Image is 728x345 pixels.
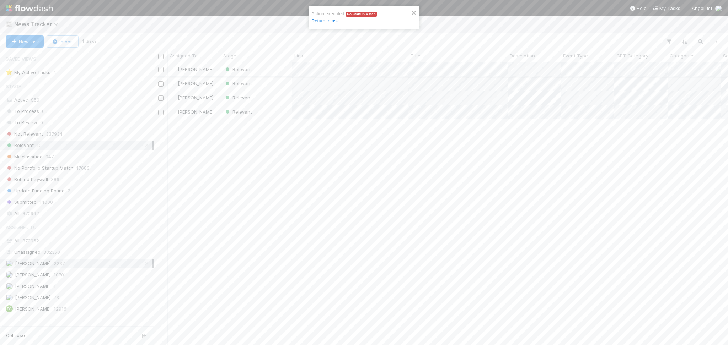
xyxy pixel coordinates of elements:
[43,248,60,257] span: 332370
[224,95,252,100] span: Relevant
[14,21,62,28] span: News Tracker
[158,81,164,87] input: Toggle Row Selected
[6,52,36,66] span: Saved Views
[171,66,214,73] div: [PERSON_NAME]
[171,66,177,72] img: avatar_d8fc9ee4-bd1b-4062-a2a8-84feb2d97839.png
[178,95,214,100] span: [PERSON_NAME]
[652,5,680,11] span: My Tasks
[6,220,37,234] span: Assigned To
[6,152,43,161] span: Misclassified
[178,81,214,86] span: [PERSON_NAME]
[178,109,214,115] span: [PERSON_NAME]
[158,110,164,115] input: Toggle Row Selected
[6,198,37,207] span: Submitted
[158,54,164,59] input: Toggle All Rows Selected
[6,79,21,93] span: Stage
[224,94,252,101] div: Relevant
[46,130,63,138] span: 337934
[15,272,51,278] span: [PERSON_NAME]
[6,248,152,257] div: Unassigned
[54,305,66,313] span: 12916
[6,294,13,301] img: avatar_c3a0099a-786e-4408-a13b-262db10dcd3b.png
[76,164,90,172] span: 17683
[6,118,37,127] span: To Review
[171,108,214,115] div: [PERSON_NAME]
[6,2,53,14] img: logo-inverted-e16ddd16eac7371096b0.svg
[6,305,13,312] div: Tory Griffith
[411,52,421,59] span: Title
[692,5,712,11] span: AngelList
[54,293,59,302] span: 73
[15,306,51,312] span: [PERSON_NAME]
[6,35,44,48] button: NewTask
[670,52,695,59] span: Categories
[6,209,152,218] div: All
[224,66,252,73] div: Relevant
[6,107,39,116] span: To Process
[6,130,43,138] span: Not Relevant
[652,5,680,12] a: My Tasks
[7,307,12,311] span: TG
[53,68,56,77] span: 4
[47,35,79,48] button: Import
[37,141,42,150] span: 10
[171,109,177,115] img: avatar_d8fc9ee4-bd1b-4062-a2a8-84feb2d97839.png
[54,270,66,279] span: 10701
[31,97,39,103] span: 959
[170,52,198,59] span: Assigned To
[224,81,252,86] span: Relevant
[158,67,164,72] input: Toggle Row Selected
[6,69,13,75] span: ⭐
[510,52,535,59] span: Description
[51,175,59,184] span: 386
[22,238,39,243] span: 370962
[224,80,252,87] div: Relevant
[42,107,45,116] span: 0
[6,95,152,104] div: Active
[6,186,65,195] span: Update Funding Round
[224,108,252,115] div: Relevant
[224,66,252,72] span: Relevant
[412,9,417,16] button: close
[68,186,70,195] span: 2
[630,5,647,12] div: Help
[15,261,51,266] span: [PERSON_NAME]
[54,282,56,291] span: 1
[6,236,152,245] div: All
[311,18,339,23] a: Return totask
[563,52,588,59] span: Event Type
[171,81,177,86] img: avatar_d8fc9ee4-bd1b-4062-a2a8-84feb2d97839.png
[224,109,252,115] span: Relevant
[171,94,214,101] div: [PERSON_NAME]
[40,118,43,127] span: 0
[22,209,39,218] span: 370962
[6,333,25,339] span: Collapse
[81,38,97,44] small: 4 tasks
[6,271,13,278] img: avatar_1a1d5361-16dd-4910-a949-020dcd9f55a3.png
[178,66,214,72] span: [PERSON_NAME]
[311,11,377,23] span: Action executed
[171,80,214,87] div: [PERSON_NAME]
[6,164,74,172] span: No Portfolio Startup Match
[223,52,236,59] span: Stage
[15,283,51,289] span: [PERSON_NAME]
[45,152,54,161] span: 947
[6,68,50,77] div: My Active Tasks
[171,95,177,100] img: avatar_d8fc9ee4-bd1b-4062-a2a8-84feb2d97839.png
[715,5,722,12] img: avatar_d8fc9ee4-bd1b-4062-a2a8-84feb2d97839.png
[294,52,303,59] span: Link
[6,21,13,27] span: 📰
[54,259,65,268] span: 2237
[6,283,13,290] img: avatar_8e0a024e-b700-4f9f-aecf-6f1e79dccd3c.png
[15,295,51,300] span: [PERSON_NAME]
[616,52,648,59] span: GPT Category
[6,175,48,184] span: Behind Paywall
[158,95,164,101] input: Toggle Row Selected
[346,12,377,17] span: No Startup Match
[6,260,13,267] img: avatar_d8fc9ee4-bd1b-4062-a2a8-84feb2d97839.png
[39,198,53,207] span: 14000
[6,141,34,150] span: Relevant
